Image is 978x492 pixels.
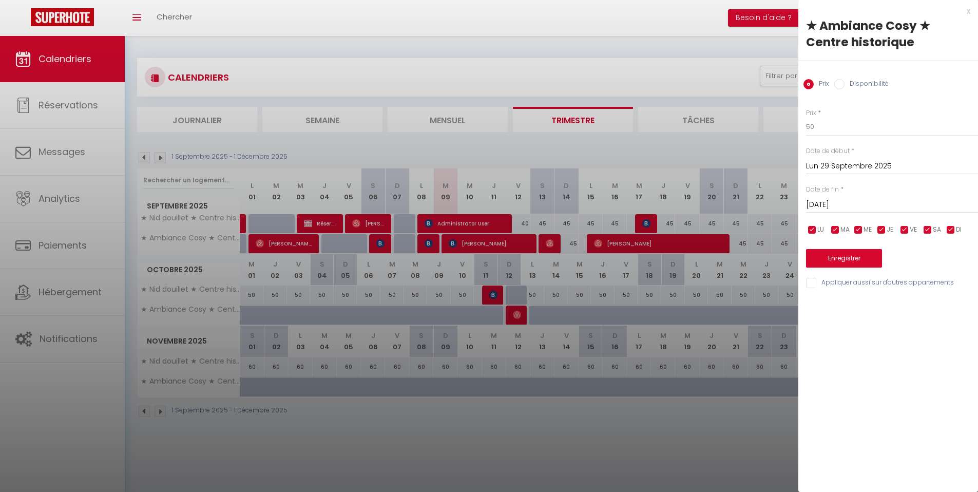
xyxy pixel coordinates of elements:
span: DI [956,225,962,235]
span: VE [910,225,917,235]
label: Prix [814,79,829,90]
span: JE [887,225,893,235]
span: MA [840,225,850,235]
label: Prix [806,108,816,118]
span: SA [933,225,941,235]
label: Date de fin [806,185,839,195]
span: LU [817,225,824,235]
button: Ouvrir le widget de chat LiveChat [8,4,39,35]
span: ME [864,225,872,235]
label: Date de début [806,146,850,156]
div: ★ Ambiance Cosy ★ Centre historique [806,17,970,50]
button: Enregistrer [806,249,882,268]
div: x [798,5,970,17]
label: Disponibilité [845,79,889,90]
